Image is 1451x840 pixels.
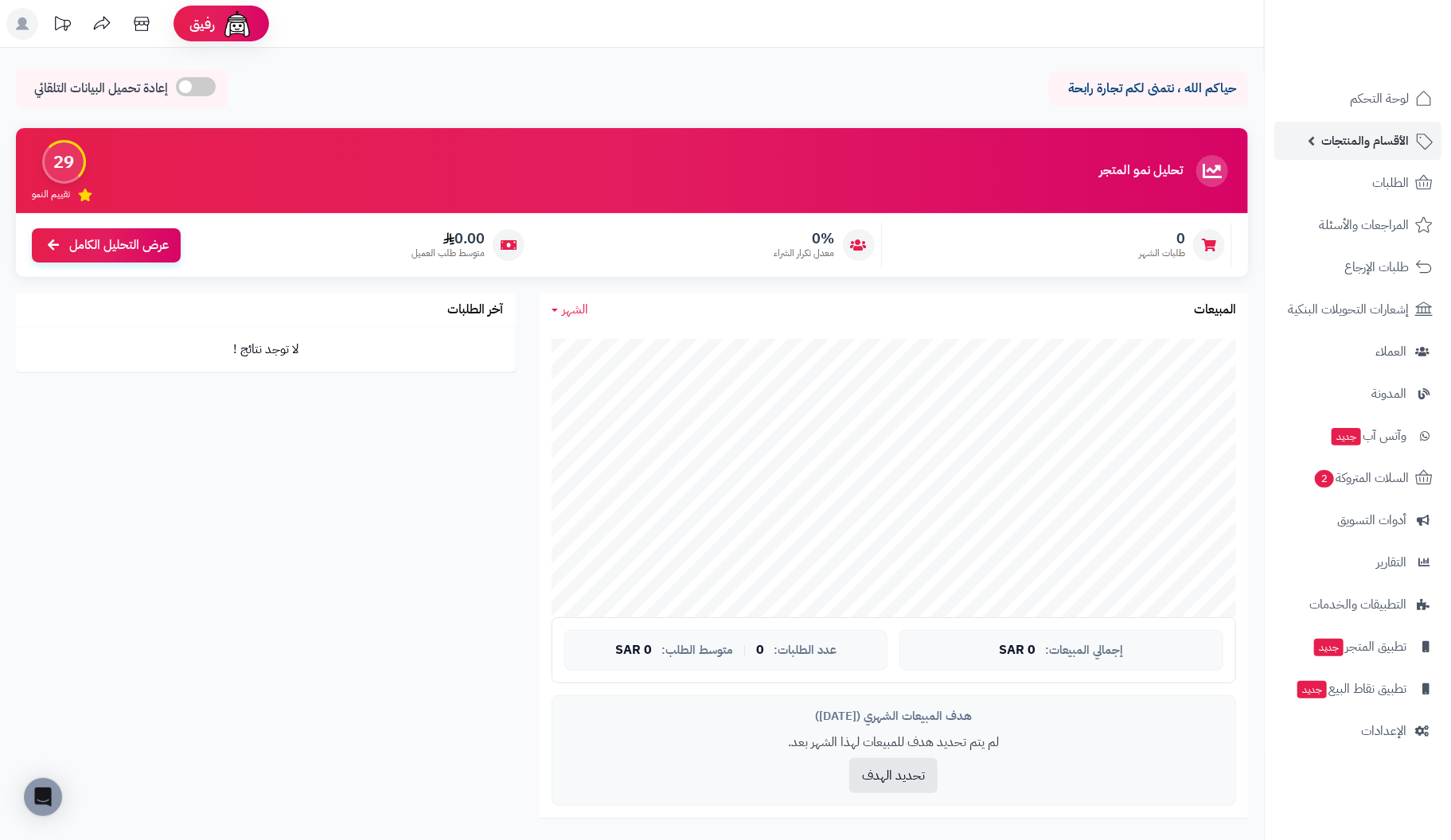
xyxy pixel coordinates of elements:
[1321,130,1409,152] span: الأقسام والمنتجات
[1139,247,1185,260] span: طلبات الشهر
[1000,644,1036,658] span: 0 SAR
[32,228,181,262] a: عرض التحليل الكامل
[1332,428,1361,445] span: جديد
[1344,256,1409,278] span: طلبات الإرجاع
[1375,340,1406,363] span: العملاء
[1313,467,1409,489] span: السلات المتروكة
[615,644,652,658] span: 0 SAR
[42,8,82,44] a: تحديثات المنصة
[1274,543,1441,581] a: التقارير
[412,230,485,247] span: 0.00
[221,8,253,40] img: ai-face.png
[552,301,589,319] a: الشهر
[1274,501,1441,539] a: أدوات التسويق
[1274,670,1441,708] a: تطبيق نقاط البيعجديد
[1274,206,1441,244] a: المراجعات والأسئلة
[1274,290,1441,329] a: إشعارات التحويلات البنكية
[1314,639,1344,656] span: جديد
[1330,425,1406,447] span: وآتس آب
[24,778,62,816] div: Open Intercom Messenger
[412,247,485,260] span: متوسط طلب العميل
[1313,636,1406,658] span: تطبيق المتجر
[448,303,504,317] h3: آخر الطلبات
[1274,459,1441,497] a: السلات المتروكة2
[32,188,70,201] span: تقييم النمو
[849,758,938,793] button: تحديد الهدف
[1315,470,1334,488] span: 2
[1274,332,1441,371] a: العملاء
[661,644,733,657] span: متوسط الطلب:
[1274,248,1441,286] a: طلبات الإرجاع
[1337,509,1406,531] span: أدوات التسويق
[563,300,589,319] span: الشهر
[1274,164,1441,202] a: الطلبات
[1139,230,1185,247] span: 0
[756,644,764,658] span: 0
[1099,164,1183,178] h3: تحليل نمو المتجر
[34,80,168,98] span: إعادة تحميل البيانات التلقائي
[1361,720,1406,742] span: الإعدادات
[1372,172,1409,194] span: الطلبات
[1274,628,1441,666] a: تطبيق المتجرجديد
[1046,644,1124,657] span: إجمالي المبيعات:
[1297,681,1327,698] span: جديد
[1288,298,1409,321] span: إشعارات التحويلات البنكية
[1194,303,1236,317] h3: المبيعات
[1061,80,1236,98] p: حياكم الله ، نتمنى لكم تجارة رابحة
[564,733,1223,752] p: لم يتم تحديد هدف للمبيعات لهذا الشهر بعد.
[1274,417,1441,455] a: وآتس آبجديد
[189,14,215,33] span: رفيق
[743,644,747,656] span: |
[1274,585,1441,624] a: التطبيقات والخدمات
[1296,678,1406,700] span: تطبيق نقاط البيع
[1350,87,1409,110] span: لوحة التحكم
[1319,214,1409,236] span: المراجعات والأسئلة
[774,247,835,260] span: معدل تكرار الشراء
[16,328,516,371] td: لا توجد نتائج !
[1309,593,1406,616] span: التطبيقات والخدمات
[564,708,1223,725] div: هدف المبيعات الشهري ([DATE])
[1376,551,1406,574] span: التقارير
[69,236,169,255] span: عرض التحليل الكامل
[774,230,835,247] span: 0%
[1371,383,1406,405] span: المدونة
[774,644,837,657] span: عدد الطلبات:
[1274,375,1441,413] a: المدونة
[1274,80,1441,118] a: لوحة التحكم
[1274,712,1441,750] a: الإعدادات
